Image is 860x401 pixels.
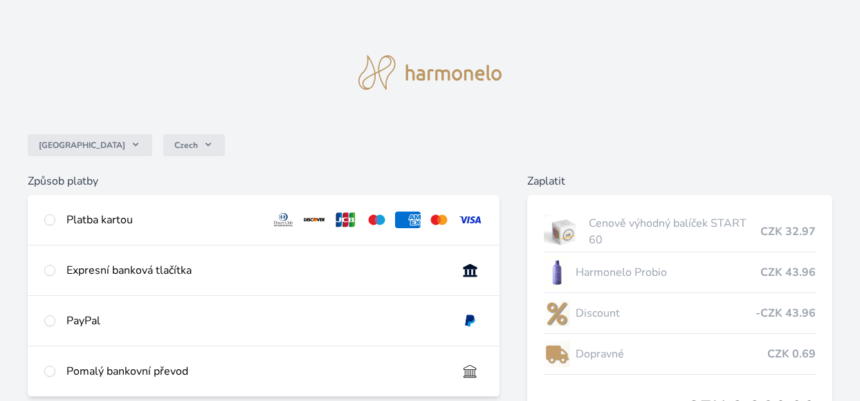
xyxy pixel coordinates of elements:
[66,363,446,380] div: Pomalý bankovní převod
[163,134,225,156] button: Czech
[760,264,816,281] span: CZK 43.96
[364,212,390,228] img: maestro.svg
[426,212,452,228] img: mc.svg
[527,173,832,189] h6: Zaplatit
[589,215,760,248] span: Cenově výhodný balíček START 60
[544,337,570,371] img: delivery-lo.png
[395,212,421,228] img: amex.svg
[358,55,502,90] img: logo.svg
[271,212,296,228] img: diners.svg
[28,173,500,189] h6: Způsob platby
[760,223,816,240] span: CZK 32.97
[457,363,483,380] img: bankTransfer_IBAN.svg
[544,296,570,330] img: discount-lo.png
[174,140,198,151] span: Czech
[576,305,756,321] span: Discount
[66,313,446,329] div: PayPal
[756,305,816,321] span: -CZK 43.96
[66,212,259,228] div: Platba kartou
[457,313,483,329] img: paypal.svg
[544,214,583,249] img: start.jpg
[457,262,483,279] img: onlineBanking_CZ.svg
[66,262,446,279] div: Expresní banková tlačítka
[767,346,816,362] span: CZK 0.69
[576,346,767,362] span: Dopravné
[333,212,358,228] img: jcb.svg
[39,140,125,151] span: [GEOGRAPHIC_DATA]
[576,264,760,281] span: Harmonelo Probio
[544,255,570,290] img: CLEAN_PROBIO_se_stinem_x-lo.jpg
[28,134,152,156] button: [GEOGRAPHIC_DATA]
[457,212,483,228] img: visa.svg
[302,212,327,228] img: discover.svg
